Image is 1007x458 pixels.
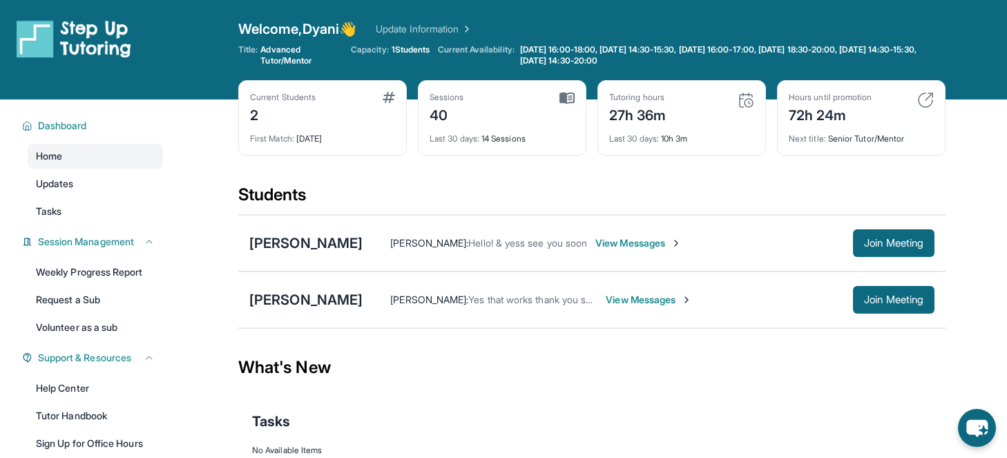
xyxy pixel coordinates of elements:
img: Chevron Right [459,22,472,36]
button: Support & Resources [32,351,155,365]
div: 27h 36m [609,103,666,125]
a: Home [28,144,163,169]
span: [PERSON_NAME] : [390,294,468,305]
div: Sessions [430,92,464,103]
span: Yes that works thank you so much [468,294,618,305]
span: Updates [36,177,74,191]
span: Session Management [38,235,134,249]
a: Tutor Handbook [28,403,163,428]
img: logo [17,19,131,58]
button: chat-button [958,409,996,447]
button: Join Meeting [853,286,934,314]
img: Chevron-Right [671,238,682,249]
span: First Match : [250,133,294,144]
button: Dashboard [32,119,155,133]
div: [PERSON_NAME] [249,290,363,309]
a: Help Center [28,376,163,401]
a: Volunteer as a sub [28,315,163,340]
span: Dashboard [38,119,87,133]
div: Hours until promotion [789,92,872,103]
button: Session Management [32,235,155,249]
img: card [383,92,395,103]
span: Join Meeting [864,239,923,247]
div: Senior Tutor/Mentor [789,125,934,144]
span: Support & Resources [38,351,131,365]
div: 14 Sessions [430,125,575,144]
div: No Available Items [252,445,932,456]
span: Current Availability: [438,44,514,66]
span: View Messages [595,236,682,250]
button: Join Meeting [853,229,934,257]
span: Tasks [252,412,290,431]
div: 72h 24m [789,103,872,125]
div: Students [238,184,946,214]
img: card [917,92,934,108]
span: Next title : [789,133,826,144]
a: Updates [28,171,163,196]
span: View Messages [606,293,692,307]
span: Last 30 days : [609,133,659,144]
span: Advanced Tutor/Mentor [260,44,343,66]
span: [DATE] 16:00-18:00, [DATE] 14:30-15:30, [DATE] 16:00-17:00, [DATE] 18:30-20:00, [DATE] 14:30-15:3... [520,44,943,66]
span: Hello! & yess see you soon [468,237,587,249]
div: [DATE] [250,125,395,144]
span: Tasks [36,204,61,218]
span: Join Meeting [864,296,923,304]
div: Tutoring hours [609,92,666,103]
a: [DATE] 16:00-18:00, [DATE] 14:30-15:30, [DATE] 16:00-17:00, [DATE] 18:30-20:00, [DATE] 14:30-15:3... [517,44,946,66]
span: Last 30 days : [430,133,479,144]
a: Weekly Progress Report [28,260,163,285]
a: Tasks [28,199,163,224]
span: [PERSON_NAME] : [390,237,468,249]
img: Chevron-Right [681,294,692,305]
a: Update Information [376,22,472,36]
a: Sign Up for Office Hours [28,431,163,456]
div: Current Students [250,92,316,103]
div: [PERSON_NAME] [249,233,363,253]
div: 2 [250,103,316,125]
span: Home [36,149,62,163]
img: card [738,92,754,108]
span: Title: [238,44,258,66]
div: 10h 3m [609,125,754,144]
span: Welcome, Dyani 👋 [238,19,356,39]
div: What's New [238,337,946,398]
div: 40 [430,103,464,125]
a: Request a Sub [28,287,163,312]
span: 1 Students [392,44,430,55]
img: card [559,92,575,104]
span: Capacity: [351,44,389,55]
